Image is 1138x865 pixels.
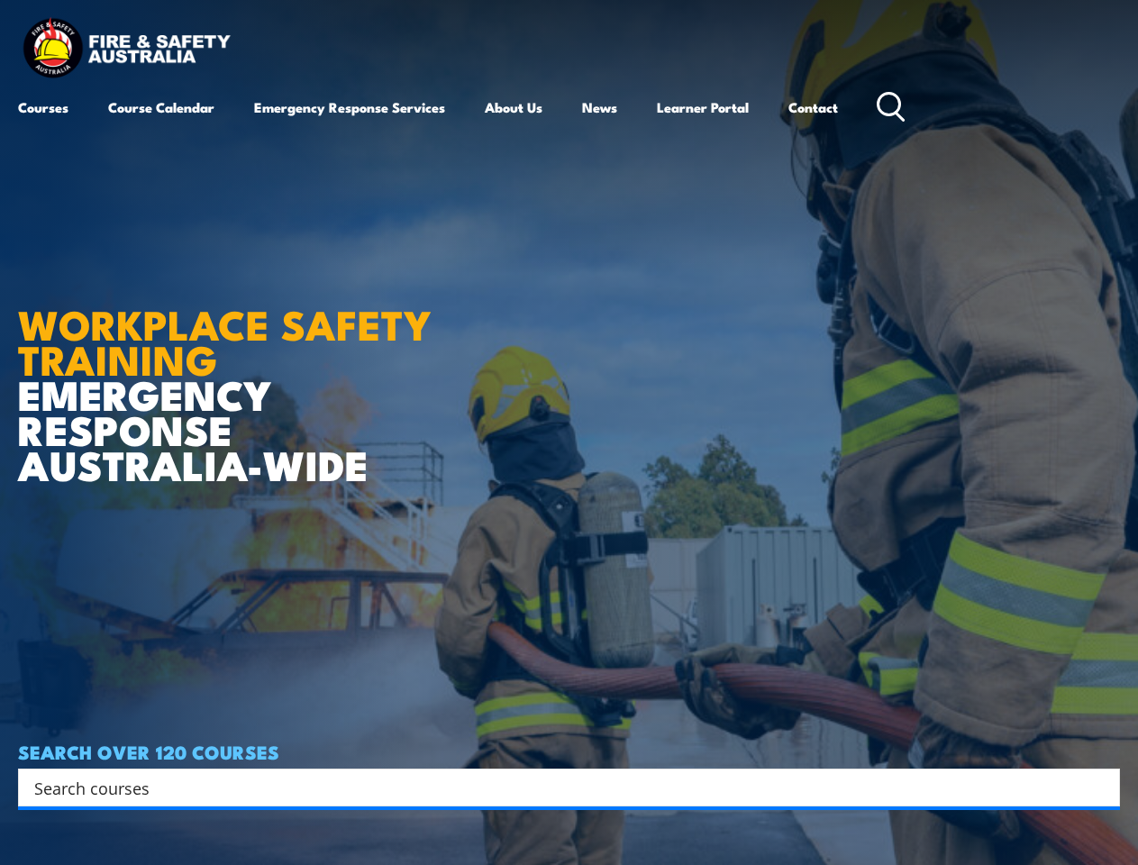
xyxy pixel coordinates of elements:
[38,775,1084,800] form: Search form
[18,260,459,482] h1: EMERGENCY RESPONSE AUSTRALIA-WIDE
[657,86,749,129] a: Learner Portal
[254,86,445,129] a: Emergency Response Services
[18,292,432,389] strong: WORKPLACE SAFETY TRAINING
[485,86,542,129] a: About Us
[18,742,1120,761] h4: SEARCH OVER 120 COURSES
[1088,775,1114,800] button: Search magnifier button
[18,86,68,129] a: Courses
[582,86,617,129] a: News
[34,774,1080,801] input: Search input
[788,86,838,129] a: Contact
[108,86,214,129] a: Course Calendar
